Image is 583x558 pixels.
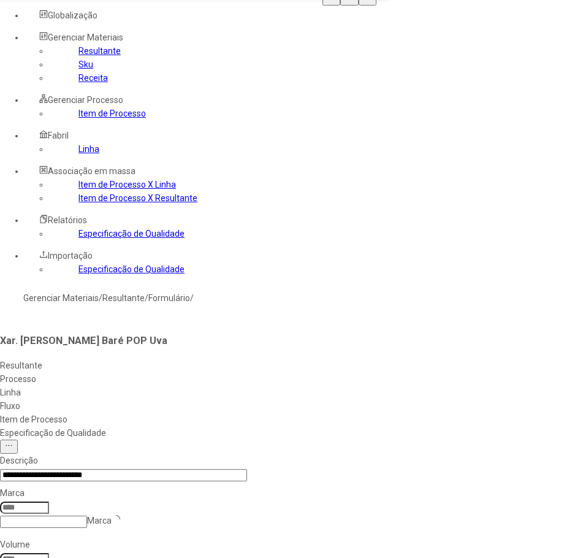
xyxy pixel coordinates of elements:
[78,144,99,154] a: Linha
[78,264,185,274] a: Especificação de Qualidade
[48,251,93,261] span: Importação
[99,293,102,303] nz-breadcrumb-separator: /
[78,109,146,118] a: Item de Processo
[102,293,145,303] a: Resultante
[78,59,93,69] a: Sku
[48,95,123,105] span: Gerenciar Processo
[48,166,135,176] span: Associação em massa
[48,215,87,225] span: Relatórios
[23,293,99,303] a: Gerenciar Materiais
[78,73,108,83] a: Receita
[48,10,97,20] span: Globalização
[48,131,69,140] span: Fabril
[87,516,112,526] nz-select-placeholder: Marca
[78,229,185,239] a: Especificação de Qualidade
[145,293,148,303] nz-breadcrumb-separator: /
[78,180,176,189] a: Item de Processo X Linha
[78,193,197,203] a: Item de Processo X Resultante
[190,293,194,303] nz-breadcrumb-separator: /
[78,46,121,56] a: Resultante
[48,32,123,42] span: Gerenciar Materiais
[148,293,190,303] a: Formulário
